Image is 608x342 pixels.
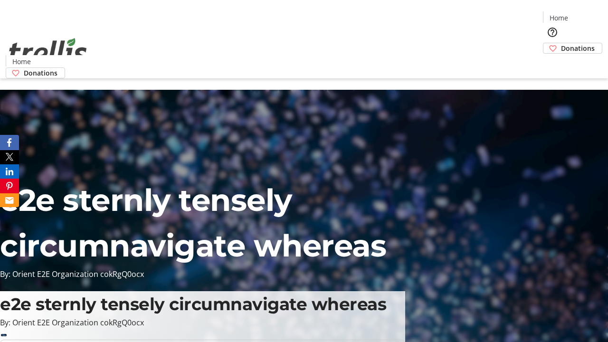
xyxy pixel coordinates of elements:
[561,43,595,53] span: Donations
[543,13,574,23] a: Home
[543,43,602,54] a: Donations
[543,23,562,42] button: Help
[543,54,562,73] button: Cart
[24,68,57,78] span: Donations
[6,57,37,66] a: Home
[12,57,31,66] span: Home
[6,67,65,78] a: Donations
[6,28,90,75] img: Orient E2E Organization cokRgQ0ocx's Logo
[550,13,568,23] span: Home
